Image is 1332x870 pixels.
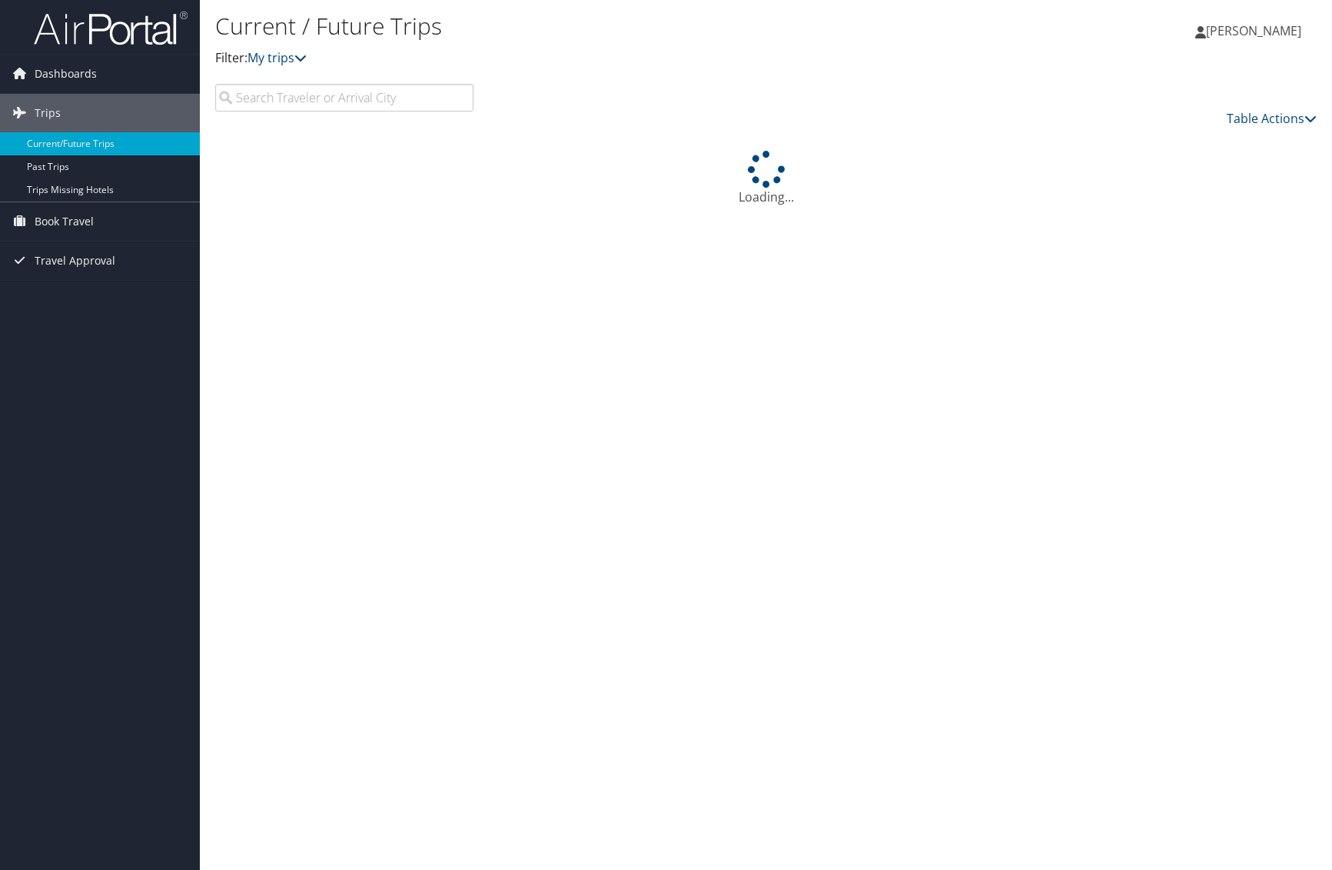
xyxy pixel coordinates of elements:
[35,202,94,241] span: Book Travel
[215,151,1317,206] div: Loading...
[34,10,188,46] img: airportal-logo.png
[35,94,61,132] span: Trips
[215,48,949,68] p: Filter:
[35,55,97,93] span: Dashboards
[215,10,949,42] h1: Current / Future Trips
[1227,110,1317,127] a: Table Actions
[247,49,307,66] a: My trips
[35,242,115,280] span: Travel Approval
[215,84,473,112] input: Search Traveler or Arrival City
[1195,8,1317,54] a: [PERSON_NAME]
[1206,22,1301,39] span: [PERSON_NAME]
